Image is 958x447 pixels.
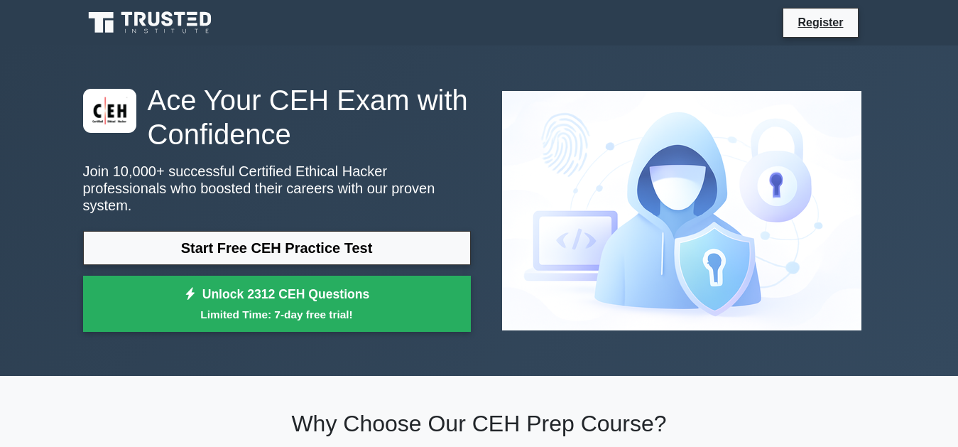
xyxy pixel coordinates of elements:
[83,163,471,214] p: Join 10,000+ successful Certified Ethical Hacker professionals who boosted their careers with our...
[83,83,471,151] h1: Ace Your CEH Exam with Confidence
[83,276,471,333] a: Unlock 2312 CEH QuestionsLimited Time: 7-day free trial!
[101,306,453,323] small: Limited Time: 7-day free trial!
[83,231,471,265] a: Start Free CEH Practice Test
[83,410,876,437] h2: Why Choose Our CEH Prep Course?
[491,80,873,342] img: Certified Ethical Hacker Preview
[789,14,851,31] a: Register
